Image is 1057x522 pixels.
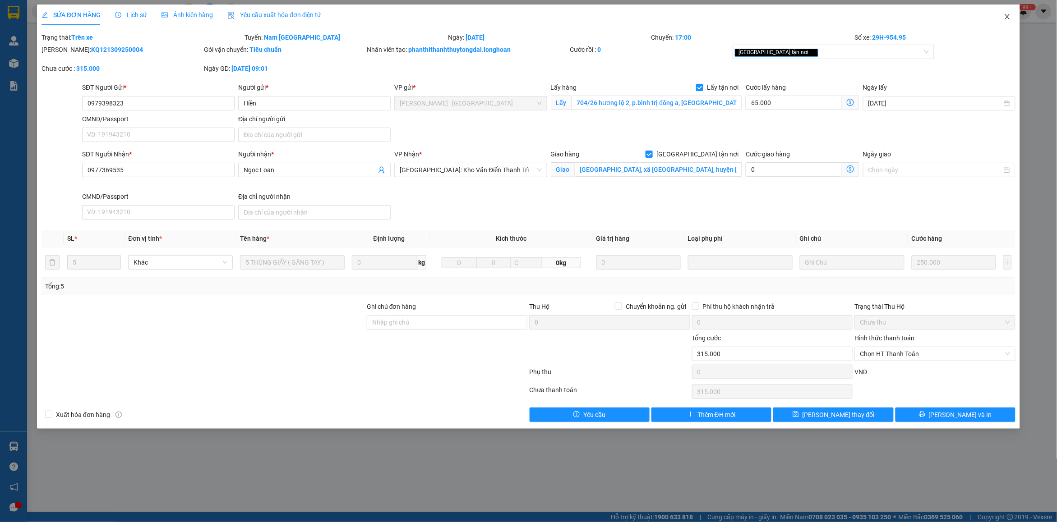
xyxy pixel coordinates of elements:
b: [DATE] 09:01 [231,65,268,72]
div: Nhân viên tạo: [367,45,568,55]
div: Chuyến: [651,32,854,42]
b: Trên xe [71,34,93,41]
button: plus [1003,255,1012,270]
span: save [793,411,799,418]
span: exclamation-circle [573,411,580,418]
span: Thu Hộ [529,303,549,310]
span: Hà Nội: Kho Văn Điển Thanh Trì [400,163,541,177]
div: VP gửi [394,82,547,92]
span: Tổng cước [692,334,721,342]
span: Hồ Chí Minh : Kho Quận 12 [400,96,541,110]
span: VND [854,368,867,375]
span: SL [67,235,74,242]
input: 0 [912,255,996,270]
span: Lấy tận nơi [703,82,742,92]
span: clock-circle [115,12,121,18]
div: [PERSON_NAME]: [42,45,202,55]
span: Lấy [551,96,572,110]
label: Cước giao hàng [746,151,790,158]
button: Close [995,5,1020,30]
th: Ghi chú [796,230,908,247]
input: Ghi Chú [800,255,905,270]
div: Tuyến: [244,32,448,42]
span: Giao hàng [551,151,580,158]
button: exclamation-circleYêu cầu [530,408,650,422]
span: user-add [378,166,385,174]
span: Kích thước [496,235,526,242]
span: Thêm ĐH mới [697,410,735,420]
span: Giá trị hàng [596,235,630,242]
span: Đơn vị tính [128,235,162,242]
span: VP Nhận [394,151,419,158]
div: Phụ thu [528,367,691,383]
span: SỬA ĐƠN HÀNG [42,11,101,18]
span: Chọn HT Thanh Toán [860,347,1010,361]
label: Ngày lấy [863,84,887,91]
div: Ngày: [447,32,651,42]
b: 0 [598,46,601,53]
span: dollar-circle [847,165,854,173]
span: Khác [134,256,227,269]
input: VD: Bàn, Ghế [240,255,345,270]
button: save[PERSON_NAME] thay đổi [773,408,893,422]
span: dollar-circle [847,99,854,106]
span: Chuyển khoản ng. gửi [622,302,690,311]
span: Yêu cầu xuất hóa đơn điện tử [227,11,322,18]
span: [GEOGRAPHIC_DATA] tận nơi [653,149,742,159]
span: [PERSON_NAME] thay đổi [803,410,875,420]
button: plusThêm ĐH mới [651,408,771,422]
span: Tên hàng [240,235,269,242]
input: Địa chỉ của người nhận [238,205,391,220]
span: edit [42,12,48,18]
span: Xuất hóa đơn hàng [52,410,114,420]
img: icon [227,12,235,19]
span: Định lượng [374,235,405,242]
b: 315.000 [76,65,100,72]
span: plus [688,411,694,418]
label: Hình thức thanh toán [854,334,914,342]
button: delete [45,255,60,270]
span: Chưa thu [860,316,1010,329]
b: Tiêu chuẩn [249,46,282,53]
b: phanthithanhthuytongdai.longhoan [408,46,511,53]
input: Lấy tận nơi [572,96,743,110]
div: Số xe: [854,32,1016,42]
div: Địa chỉ người nhận [238,192,391,201]
div: Chưa thanh toán [528,385,691,401]
input: D [442,257,477,268]
b: 29H-954.95 [872,34,906,41]
span: Lịch sử [115,11,147,18]
button: printer[PERSON_NAME] và In [895,408,1015,422]
b: [DATE] [466,34,485,41]
span: Ảnh kiện hàng [162,11,213,18]
b: 17:00 [675,34,692,41]
label: Ghi chú đơn hàng [367,303,416,310]
input: Ngày lấy [868,98,1002,108]
div: SĐT Người Gửi [82,82,235,92]
span: close [1004,13,1011,20]
span: Yêu cầu [583,410,605,420]
div: Tổng: 5 [45,281,408,291]
span: info-circle [115,412,122,418]
div: Trạng thái: [41,32,244,42]
div: Người gửi [238,82,391,92]
div: SĐT Người Nhận [82,149,235,159]
div: CMND/Passport [82,192,235,201]
input: Cước giao hàng [746,162,842,177]
input: Ghi chú đơn hàng [367,315,527,330]
span: picture [162,12,168,18]
input: Ngày giao [868,165,1002,175]
div: CMND/Passport [82,114,235,124]
span: Cước hàng [912,235,942,242]
div: Chưa cước : [42,64,202,73]
span: printer [919,411,925,418]
b: Nam [GEOGRAPHIC_DATA] [264,34,341,41]
input: R [476,257,512,268]
span: Giao [551,162,575,177]
span: [GEOGRAPHIC_DATA] tận nơi [735,49,818,57]
input: C [511,257,542,268]
b: KQ121309250004 [91,46,143,53]
span: kg [417,255,426,270]
span: Lấy hàng [551,84,577,91]
input: 0 [596,255,681,270]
